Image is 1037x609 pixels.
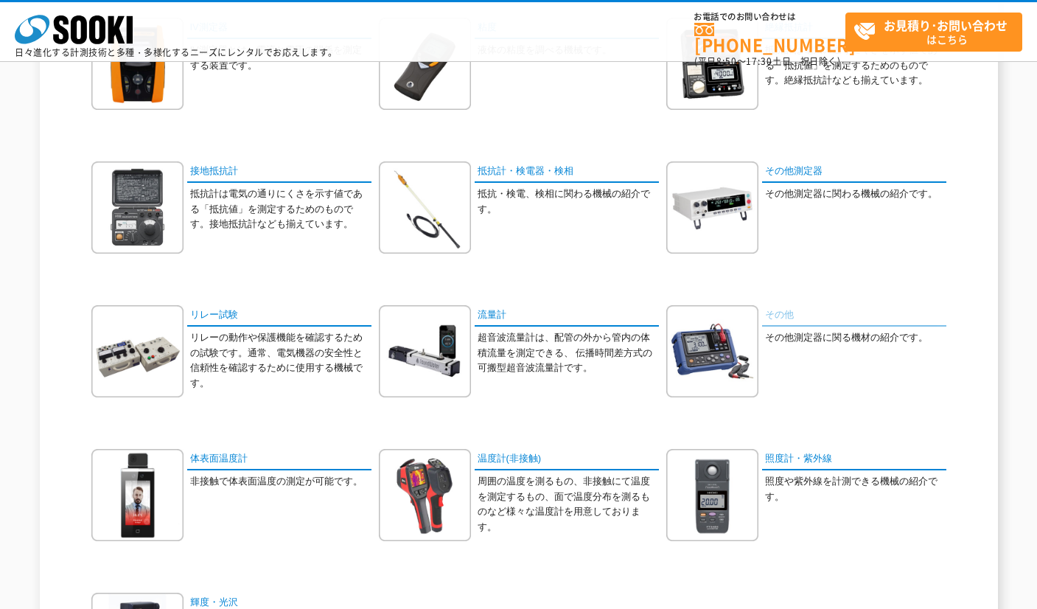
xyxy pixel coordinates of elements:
p: その他測定器に関る機材の紹介です。 [765,330,946,346]
img: 抵抗計・検電器・検相 [379,161,471,254]
p: 周囲の温度を測るもの、非接触にて温度を測定するもの、面で温度分布を測るものなど様々な温度計を用意しております。 [478,474,659,535]
p: 非接触で体表面温度の測定が可能です。 [190,474,371,490]
img: 体表面温度計 [91,449,184,541]
span: (平日 ～ 土日、祝日除く) [694,55,840,68]
a: 温度計(非接触) [475,449,659,470]
img: 接地抵抗計 [91,161,184,254]
span: お電話でのお問い合わせは [694,13,845,21]
p: リレーの動作や保護機能を確認するための試験です。通常、電気機器の安全性と信頼性を確認するために使用する機械です。 [190,330,371,391]
img: 温度計(非接触) [379,449,471,541]
p: 抵抗計は電気の通りにくさを示す値である「抵抗値」を測定するためのものです。接地抵抗計なども揃えています。 [190,187,371,232]
a: 抵抗計・検電器・検相 [475,161,659,183]
a: リレー試験 [187,305,371,327]
strong: お見積り･お問い合わせ [884,16,1008,34]
a: 接地抵抗計 [187,161,371,183]
a: お見積り･お問い合わせはこちら [845,13,1022,52]
a: その他 [762,305,946,327]
img: その他 [666,305,758,397]
p: 超音波流量計は、配管の外から管内の体積流量を測定できる、 伝播時間差方式の可搬型超音波流量計です。 [478,330,659,376]
img: 流量計 [379,305,471,397]
p: 日々進化する計測技術と多種・多様化するニーズにレンタルでお応えします。 [15,48,338,57]
a: 照度計・紫外線 [762,449,946,470]
a: 体表面温度計 [187,449,371,470]
p: 抵抗・検電、検相に関わる機械の紹介です。 [478,187,659,217]
span: 8:50 [716,55,737,68]
a: [PHONE_NUMBER] [694,23,845,53]
span: はこちら [853,13,1022,50]
img: その他測定器 [666,161,758,254]
span: 17:30 [746,55,772,68]
a: その他測定器 [762,161,946,183]
p: 照度や紫外線を計測できる機械の紹介です。 [765,474,946,505]
p: その他測定器に関わる機械の紹介です。 [765,187,946,202]
img: 照度計・紫外線 [666,449,758,541]
a: 流量計 [475,305,659,327]
img: リレー試験 [91,305,184,397]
